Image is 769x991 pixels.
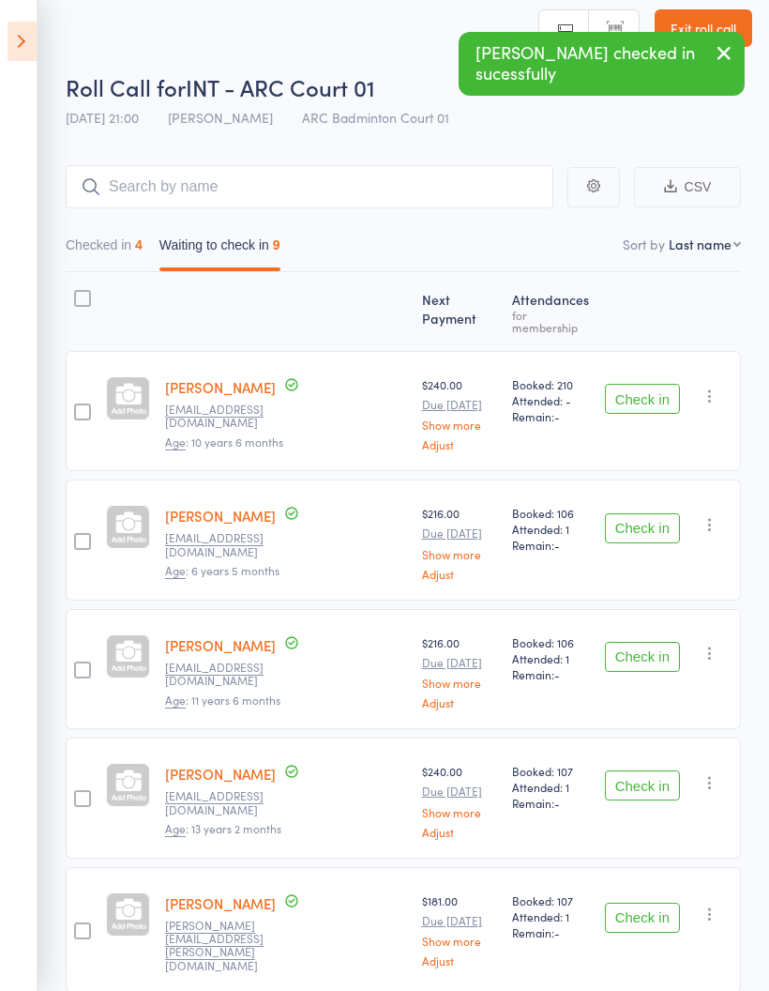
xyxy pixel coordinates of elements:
[165,403,287,430] small: jagankankipati@gmail.com
[605,513,680,543] button: Check in
[168,108,273,127] span: [PERSON_NAME]
[512,763,590,779] span: Booked: 107
[512,666,590,682] span: Remain:
[165,506,276,526] a: [PERSON_NAME]
[422,419,497,431] a: Show more
[459,32,745,96] div: [PERSON_NAME] checked in sucessfully
[422,656,497,669] small: Due [DATE]
[165,531,287,558] small: mahendhandu@gmail.com
[422,376,497,450] div: $240.00
[165,893,276,913] a: [PERSON_NAME]
[605,903,680,933] button: Check in
[554,408,560,424] span: -
[135,237,143,252] div: 4
[623,235,665,253] label: Sort by
[422,763,497,837] div: $240.00
[422,634,497,709] div: $216.00
[422,826,497,838] a: Adjust
[512,779,590,795] span: Attended: 1
[165,434,283,450] span: : 10 years 6 months
[512,505,590,521] span: Booked: 106
[159,228,280,271] button: Waiting to check in9
[273,237,280,252] div: 9
[512,537,590,553] span: Remain:
[512,392,590,408] span: Attended: -
[66,228,143,271] button: Checked in4
[512,521,590,537] span: Attended: 1
[422,548,497,560] a: Show more
[422,696,497,709] a: Adjust
[422,398,497,411] small: Due [DATE]
[165,635,276,655] a: [PERSON_NAME]
[66,108,139,127] span: [DATE] 21:00
[415,281,505,343] div: Next Payment
[554,795,560,811] span: -
[505,281,597,343] div: Atten­dances
[66,71,186,102] span: Roll Call for
[422,914,497,927] small: Due [DATE]
[165,764,276,784] a: [PERSON_NAME]
[165,789,287,816] small: ks.jitendra@gmail.com
[512,795,590,811] span: Remain:
[422,954,497,967] a: Adjust
[165,377,276,397] a: [PERSON_NAME]
[605,384,680,414] button: Check in
[512,376,590,392] span: Booked: 210
[512,309,590,333] div: for membership
[165,692,280,709] span: : 11 years 6 months
[422,438,497,450] a: Adjust
[422,785,497,798] small: Due [DATE]
[422,806,497,818] a: Show more
[512,924,590,940] span: Remain:
[422,505,497,579] div: $216.00
[655,9,752,47] a: Exit roll call
[669,235,731,253] div: Last name
[554,537,560,553] span: -
[512,908,590,924] span: Attended: 1
[422,892,497,967] div: $181.00
[165,820,281,837] span: : 13 years 2 months
[422,935,497,947] a: Show more
[634,167,741,207] button: CSV
[605,642,680,672] button: Check in
[165,919,287,973] small: srivas.ramgopal@gmail.com
[186,71,375,102] span: INT - ARC Court 01
[422,568,497,580] a: Adjust
[165,562,279,579] span: : 6 years 5 months
[66,165,553,208] input: Search by name
[512,408,590,424] span: Remain:
[512,634,590,650] span: Booked: 106
[165,661,287,688] small: mahendhandu@gmail.com
[554,666,560,682] span: -
[512,892,590,908] span: Booked: 107
[512,650,590,666] span: Attended: 1
[422,526,497,540] small: Due [DATE]
[554,924,560,940] span: -
[605,770,680,800] button: Check in
[302,108,449,127] span: ARC Badminton Court 01
[422,677,497,689] a: Show more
